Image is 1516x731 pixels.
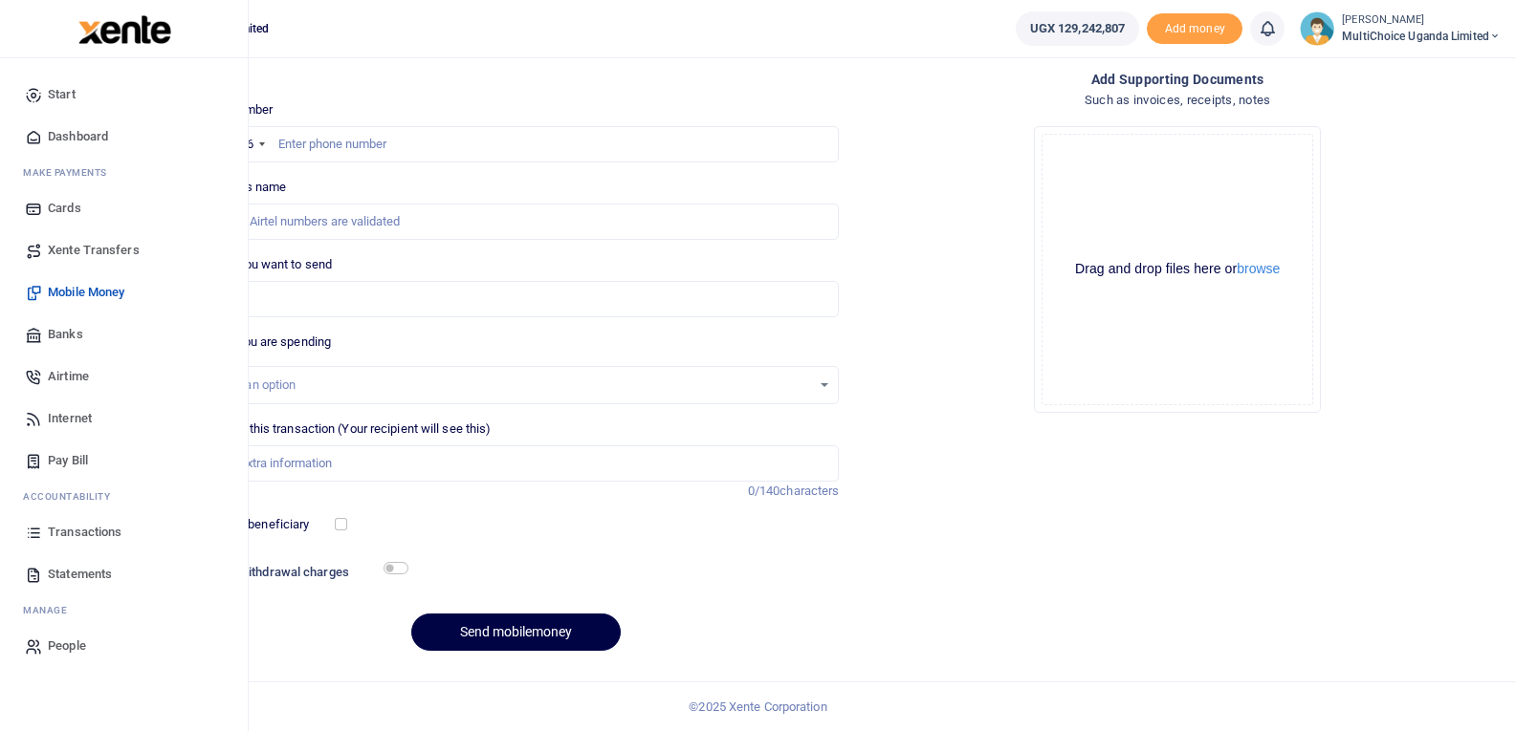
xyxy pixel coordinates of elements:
[15,229,232,271] a: Xente Transfers
[195,565,400,580] h6: Include withdrawal charges
[15,398,232,440] a: Internet
[15,440,232,482] a: Pay Bill
[1147,20,1242,34] a: Add money
[1147,13,1242,45] span: Add money
[48,85,76,104] span: Start
[1043,260,1312,278] div: Drag and drop files here or
[194,515,309,534] label: Save this beneficiary
[48,565,112,584] span: Statements
[15,158,232,187] li: M
[33,165,107,180] span: ake Payments
[1237,262,1280,275] button: browse
[48,283,124,302] span: Mobile Money
[1342,28,1501,45] span: MultiChoice Uganda Limited
[77,21,171,35] a: logo-small logo-large logo-large
[854,69,1501,90] h4: Add supporting Documents
[1008,11,1148,46] li: Wallet ballance
[48,523,121,542] span: Transactions
[48,325,83,344] span: Banks
[1147,13,1242,45] li: Toup your wallet
[78,15,171,44] img: logo-large
[1300,11,1334,46] img: profile-user
[193,445,840,482] input: Enter extra information
[15,187,232,229] a: Cards
[15,482,232,511] li: Ac
[1342,12,1501,29] small: [PERSON_NAME]
[193,255,332,274] label: Amount you want to send
[15,553,232,595] a: Statements
[15,625,232,667] a: People
[15,74,232,116] a: Start
[193,281,840,317] input: UGX
[1016,11,1140,46] a: UGX 129,242,807
[33,603,68,617] span: anage
[193,419,492,439] label: Memo for this transaction (Your recipient will see this)
[1300,11,1501,46] a: profile-user [PERSON_NAME] MultiChoice Uganda Limited
[748,484,780,498] span: 0/140
[37,489,110,504] span: countability
[193,333,331,352] label: Reason you are spending
[15,313,232,355] a: Banks
[411,613,621,651] button: Send mobilemoney
[208,376,812,395] div: Select an option
[854,90,1501,111] h4: Such as invoices, receipts, notes
[1030,19,1126,38] span: UGX 129,242,807
[48,367,89,386] span: Airtime
[15,595,232,625] li: M
[48,199,81,218] span: Cards
[193,100,273,119] label: Phone number
[48,127,108,146] span: Dashboard
[193,204,840,240] input: MTN & Airtel numbers are validated
[48,451,88,470] span: Pay Bill
[48,409,92,428] span: Internet
[1034,126,1321,413] div: File Uploader
[15,511,232,553] a: Transactions
[193,126,840,162] input: Enter phone number
[48,241,140,260] span: Xente Transfers
[15,271,232,313] a: Mobile Money
[48,636,86,656] span: People
[15,116,232,158] a: Dashboard
[780,484,839,498] span: characters
[15,355,232,398] a: Airtime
